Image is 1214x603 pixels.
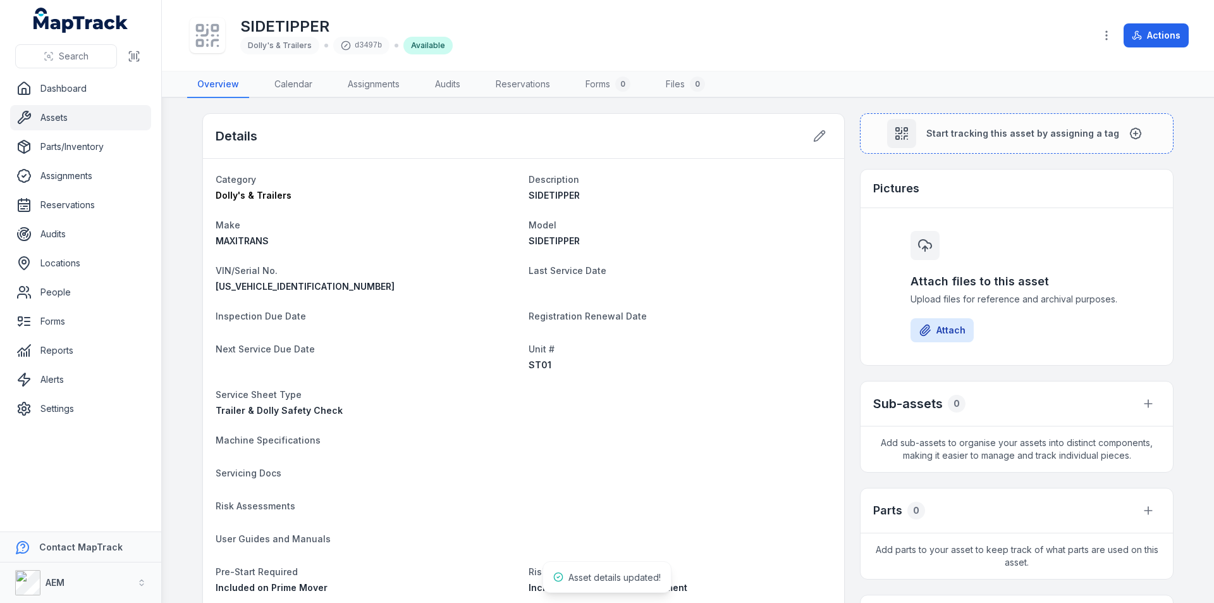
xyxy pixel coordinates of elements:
[910,293,1123,306] span: Upload files for reference and archival purposes.
[910,318,974,342] button: Attach
[529,359,551,370] span: ST01
[910,273,1123,290] h3: Attach files to this asset
[926,127,1119,140] span: Start tracking this asset by assigning a tag
[529,174,579,185] span: Description
[10,76,151,101] a: Dashboard
[529,220,556,230] span: Model
[907,502,925,519] div: 0
[425,71,470,98] a: Audits
[10,309,151,334] a: Forms
[10,396,151,421] a: Settings
[575,71,641,98] a: Forms0
[873,502,902,519] h3: Parts
[216,500,295,511] span: Risk Assessments
[10,192,151,218] a: Reservations
[10,134,151,159] a: Parts/Inventory
[10,221,151,247] a: Audits
[216,281,395,292] span: [US_VEHICLE_IDENTIFICATION_NUMBER]
[39,542,123,552] strong: Contact MapTrack
[873,395,943,413] h2: Sub-assets
[10,280,151,305] a: People
[59,50,89,63] span: Search
[333,37,389,54] div: d3497b
[216,582,328,593] span: Included on Prime Mover
[568,572,661,583] span: Asset details updated!
[15,44,117,68] button: Search
[10,367,151,392] a: Alerts
[10,338,151,363] a: Reports
[187,71,249,98] a: Overview
[216,405,343,416] span: Trailer & Dolly Safety Check
[615,77,630,92] div: 0
[873,180,919,197] h3: Pictures
[216,235,269,246] span: MAXITRANS
[34,8,128,33] a: MapTrack
[861,533,1173,579] span: Add parts to your asset to keep track of what parts are used on this asset.
[10,251,151,276] a: Locations
[948,395,966,413] div: 0
[248,40,312,50] span: Dolly's & Trailers
[216,389,302,400] span: Service Sheet Type
[10,105,151,130] a: Assets
[1124,23,1189,47] button: Actions
[216,190,291,201] span: Dolly's & Trailers
[338,71,410,98] a: Assignments
[46,577,64,588] strong: AEM
[529,235,580,246] span: SIDETIPPER
[216,566,298,577] span: Pre-Start Required
[216,468,281,478] span: Servicing Docs
[860,113,1174,154] button: Start tracking this asset by assigning a tag
[529,566,645,577] span: Risk Assessment needed?
[216,265,278,276] span: VIN/Serial No.
[403,37,453,54] div: Available
[529,344,555,354] span: Unit #
[529,265,606,276] span: Last Service Date
[216,344,315,354] span: Next Service Due Date
[216,220,240,230] span: Make
[216,311,306,321] span: Inspection Due Date
[690,77,705,92] div: 0
[529,582,687,593] span: Included on Truck Risk Assessment
[529,311,647,321] span: Registration Renewal Date
[10,163,151,189] a: Assignments
[216,174,256,185] span: Category
[529,190,580,201] span: SIDETIPPER
[486,71,560,98] a: Reservations
[861,426,1173,472] span: Add sub-assets to organise your assets into distinct components, making it easier to manage and t...
[216,435,321,445] span: Machine Specifications
[240,16,453,37] h1: SIDETIPPER
[264,71,322,98] a: Calendar
[656,71,715,98] a: Files0
[216,127,257,145] h2: Details
[216,533,331,544] span: User Guides and Manuals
